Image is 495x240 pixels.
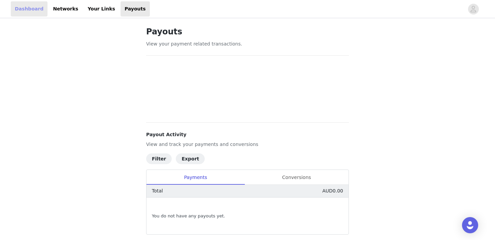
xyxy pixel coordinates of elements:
p: View and track your payments and conversions [146,141,349,148]
div: avatar [470,4,476,14]
a: Payouts [121,1,150,17]
div: Open Intercom Messenger [462,217,478,233]
div: Conversions [244,170,349,185]
p: Total [152,187,163,194]
a: Your Links [84,1,119,17]
h1: Payouts [146,26,349,38]
h4: Payout Activity [146,131,349,138]
span: You do not have any payouts yet. [152,213,225,219]
p: AUD0.00 [322,187,343,194]
p: View your payment related transactions. [146,40,349,48]
button: Filter [146,153,172,164]
div: Payments [146,170,244,185]
button: Export [176,153,205,164]
a: Dashboard [11,1,47,17]
a: Networks [49,1,82,17]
